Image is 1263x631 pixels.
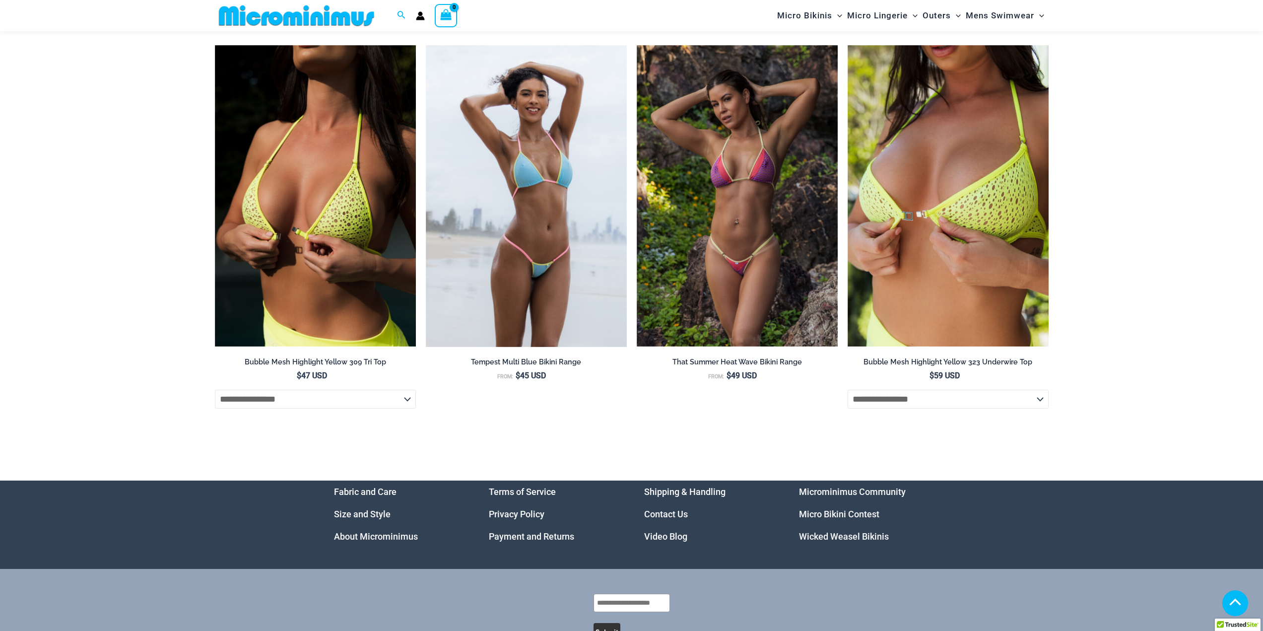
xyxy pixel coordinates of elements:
img: That Summer Heat Wave 3063 Tri Top 4303 Micro Bottom 01 [637,45,838,347]
img: Tempest Multi Blue 312 Top 456 Bottom 01 [426,45,627,347]
a: Mens SwimwearMenu ToggleMenu Toggle [963,3,1047,28]
aside: Footer Widget 1 [334,481,465,548]
a: Payment and Returns [489,531,574,542]
bdi: 47 USD [297,371,327,380]
aside: Footer Widget 4 [799,481,930,548]
span: Mens Swimwear [966,3,1034,28]
span: Menu Toggle [951,3,961,28]
nav: Menu [334,481,465,548]
a: Bubble Mesh Highlight Yellow 323 Underwire Top 01Bubble Mesh Highlight Yellow 323 Underwire Top 4... [848,45,1049,347]
h2: Bubble Mesh Highlight Yellow 309 Tri Top [215,357,416,367]
a: Bubble Mesh Highlight Yellow 309 Tri Top [215,357,416,370]
span: Menu Toggle [908,3,918,28]
a: Size and Style [334,509,391,519]
a: Shipping & Handling [644,487,726,497]
span: Micro Lingerie [847,3,908,28]
nav: Menu [799,481,930,548]
span: $ [516,371,520,380]
nav: Site Navigation [773,1,1049,30]
a: Bubble Mesh Highlight Yellow 309 Tri Top 5404 Skirt 02Bubble Mesh Highlight Yellow 309 Tri Top 46... [215,45,416,347]
bdi: 45 USD [516,371,546,380]
a: View Shopping Cart, empty [435,4,458,27]
nav: Menu [489,481,619,548]
span: Menu Toggle [1034,3,1044,28]
span: Menu Toggle [832,3,842,28]
a: OutersMenu ToggleMenu Toggle [920,3,963,28]
aside: Footer Widget 3 [644,481,775,548]
a: Tempest Multi Blue Bikini Range [426,357,627,370]
a: Wicked Weasel Bikinis [799,531,889,542]
a: Account icon link [416,11,425,20]
span: $ [297,371,301,380]
a: Micro BikinisMenu ToggleMenu Toggle [775,3,845,28]
span: Micro Bikinis [777,3,832,28]
span: From: [708,373,724,380]
a: Video Blog [644,531,687,542]
nav: Menu [644,481,775,548]
h2: That Summer Heat Wave Bikini Range [637,357,838,367]
img: Bubble Mesh Highlight Yellow 323 Underwire Top 01 [848,45,1049,347]
aside: Footer Widget 2 [489,481,619,548]
a: Tempest Multi Blue 312 Top 456 Bottom 01Tempest Multi Blue 312 Top 456 Bottom 02Tempest Multi Blu... [426,45,627,347]
a: Privacy Policy [489,509,544,519]
a: Fabric and Care [334,487,397,497]
span: From: [497,373,513,380]
a: That Summer Heat Wave Bikini Range [637,357,838,370]
a: Bubble Mesh Highlight Yellow 323 Underwire Top [848,357,1049,370]
img: Bubble Mesh Highlight Yellow 309 Tri Top 5404 Skirt 02 [215,45,416,347]
a: Terms of Service [489,487,556,497]
a: That Summer Heat Wave 3063 Tri Top 4303 Micro Bottom 01That Summer Heat Wave 3063 Tri Top 4303 Mi... [637,45,838,347]
h2: Tempest Multi Blue Bikini Range [426,357,627,367]
span: $ [727,371,731,380]
a: Micro Bikini Contest [799,509,879,519]
span: Outers [923,3,951,28]
a: Microminimus Community [799,487,906,497]
a: Micro LingerieMenu ToggleMenu Toggle [845,3,920,28]
bdi: 49 USD [727,371,757,380]
span: $ [930,371,934,380]
a: About Microminimus [334,531,418,542]
h2: Bubble Mesh Highlight Yellow 323 Underwire Top [848,357,1049,367]
img: MM SHOP LOGO FLAT [215,4,378,27]
a: Contact Us [644,509,688,519]
a: Search icon link [397,9,406,22]
bdi: 59 USD [930,371,960,380]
